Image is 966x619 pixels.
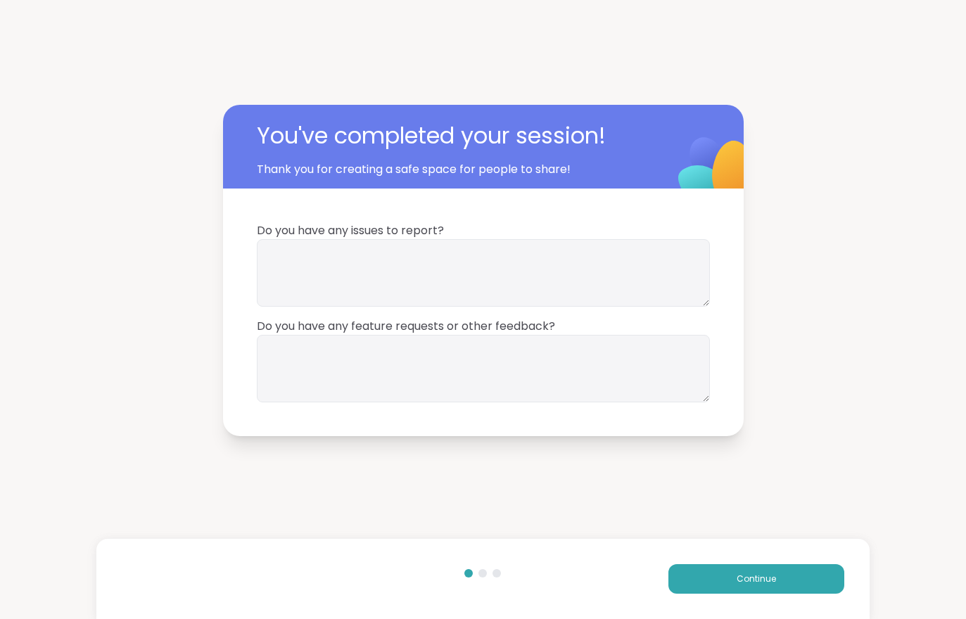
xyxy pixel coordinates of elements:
[737,573,776,585] span: Continue
[257,222,710,239] span: Do you have any issues to report?
[668,564,844,594] button: Continue
[257,318,710,335] span: Do you have any feature requests or other feedback?
[257,119,665,153] span: You've completed your session!
[257,161,644,178] span: Thank you for creating a safe space for people to share!
[645,101,785,241] img: ShareWell Logomark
